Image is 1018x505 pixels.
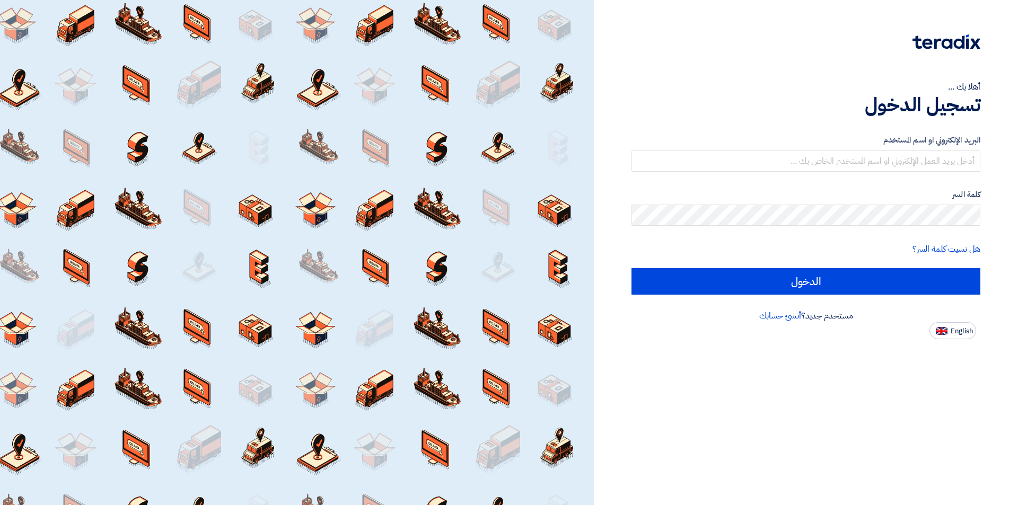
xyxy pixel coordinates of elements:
a: أنشئ حسابك [759,309,801,322]
button: English [929,322,976,339]
input: الدخول [631,268,980,295]
div: أهلا بك ... [631,81,980,93]
a: هل نسيت كلمة السر؟ [912,243,980,255]
input: أدخل بريد العمل الإلكتروني او اسم المستخدم الخاص بك ... [631,150,980,172]
span: English [951,327,973,335]
img: Teradix logo [912,34,980,49]
label: كلمة السر [631,189,980,201]
label: البريد الإلكتروني او اسم المستخدم [631,134,980,146]
h1: تسجيل الدخول [631,93,980,117]
img: en-US.png [936,327,947,335]
div: مستخدم جديد؟ [631,309,980,322]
